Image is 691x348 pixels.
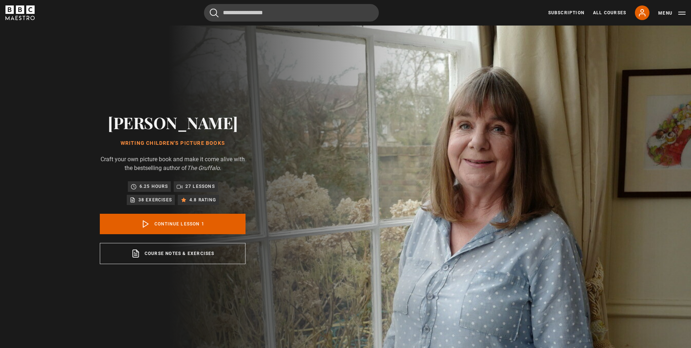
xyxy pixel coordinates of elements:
[189,196,216,204] p: 4.8 rating
[100,113,246,132] h2: [PERSON_NAME]
[100,155,246,173] p: Craft your own picture book and make it come alive with the bestselling author of .
[204,4,379,22] input: Search
[210,8,219,18] button: Submit the search query
[138,196,172,204] p: 38 exercises
[100,243,246,264] a: Course notes & exercises
[658,9,686,17] button: Toggle navigation
[100,214,246,234] a: Continue lesson 1
[593,9,626,16] a: All Courses
[187,165,220,171] i: The Gruffalo
[548,9,584,16] a: Subscription
[185,183,215,190] p: 27 lessons
[5,5,35,20] svg: BBC Maestro
[140,183,168,190] p: 6.25 hours
[100,140,246,146] h1: Writing Children's Picture Books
